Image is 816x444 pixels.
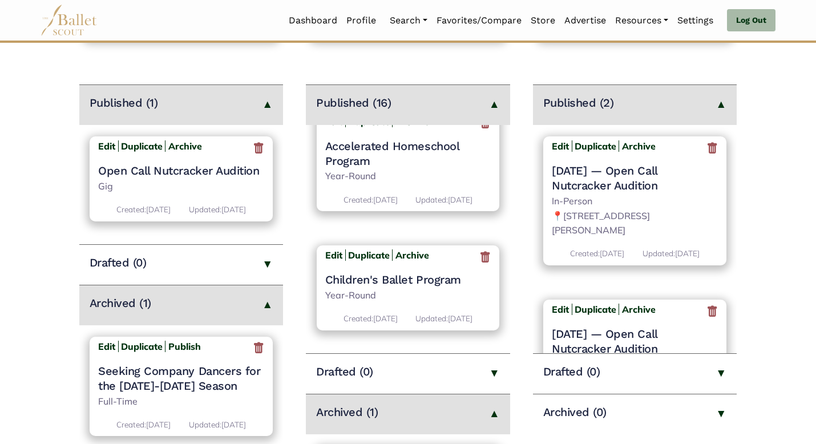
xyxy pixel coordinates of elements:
a: Accelerated Homeschool Program [325,139,491,168]
a: Children's Ballet Program [325,272,491,287]
p: Full-Time [98,394,264,409]
span: Created: [570,248,600,258]
a: Store [526,9,560,33]
a: Edit [325,116,346,127]
b: Edit [552,304,569,315]
p: [DATE] [415,312,472,325]
a: Duplicate [348,249,390,261]
h4: [DATE] [552,326,718,356]
a: [DATE] — Open Call Nutcracker Audition [552,163,718,193]
a: Publish [165,341,201,352]
span: Created: [116,419,146,429]
a: Edit [552,304,572,315]
span: Updated: [643,248,675,258]
p: [DATE] [116,203,171,216]
span: — Open Call Nutcracker Audition [552,327,657,356]
p: [DATE] [189,418,246,431]
b: Edit [325,249,342,261]
a: Duplicate [121,140,163,152]
a: Duplicate [121,341,163,352]
p: Gig [98,179,264,194]
a: Resources [611,9,673,33]
span: Created: [344,313,373,323]
p: In-Person 📍[STREET_ADDRESS][PERSON_NAME] [552,194,718,238]
span: Created: [344,195,373,204]
h4: [DATE] [552,163,718,193]
a: Advertise [560,9,611,33]
a: Favorites/Compare [432,9,526,33]
a: Settings [673,9,718,33]
a: Archive [392,116,429,127]
a: Seeking Company Dancers for the [DATE]-[DATE] Season [98,364,264,393]
span: — Open Call Nutcracker Audition [552,164,657,192]
span: Updated: [415,195,448,204]
h4: Drafted (0) [543,364,600,379]
p: [DATE] [116,418,171,431]
p: [DATE] [415,193,472,206]
b: Archive [395,116,429,127]
a: Edit [325,249,346,261]
a: [DATE] — Open Call Nutcracker Audition [552,326,718,356]
b: Edit [98,140,115,152]
b: Edit [552,140,569,152]
b: Edit [98,341,115,352]
span: Updated: [189,204,221,214]
a: Search [385,9,432,33]
span: Updated: [415,313,448,323]
a: Edit [98,140,119,152]
a: Duplicate [575,140,616,152]
a: Archive [392,249,429,261]
h4: Archived (1) [316,405,378,419]
b: Edit [325,116,342,127]
a: Dashboard [284,9,342,33]
span: Created: [116,204,146,214]
p: Year-Round [325,169,491,184]
h4: Published (1) [90,95,158,110]
p: [DATE] [344,312,398,325]
h4: Archived (0) [543,405,607,419]
p: [DATE] [570,247,624,260]
p: [DATE] [344,193,398,206]
a: Archive [165,140,202,152]
p: [DATE] [189,203,246,216]
b: Archive [395,249,429,261]
b: Archive [622,140,656,152]
a: Edit [98,341,119,352]
h4: Published (2) [543,95,614,110]
a: Duplicate [348,116,390,127]
a: Open Call Nutcracker Audition [98,163,264,178]
b: Publish [168,341,201,352]
p: [DATE] [643,247,700,260]
b: Archive [622,304,656,315]
h4: Archived (1) [90,296,151,310]
h4: Drafted (0) [90,255,147,270]
span: Updated: [189,419,221,429]
a: Log Out [727,9,775,32]
a: Duplicate [575,304,616,315]
a: Archive [619,140,656,152]
p: Year-Round [325,288,491,303]
a: Profile [342,9,381,33]
a: Edit [552,140,572,152]
h4: Published (16) [316,95,391,110]
b: Archive [168,140,202,152]
h4: Drafted (0) [316,364,373,379]
a: Archive [619,304,656,315]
